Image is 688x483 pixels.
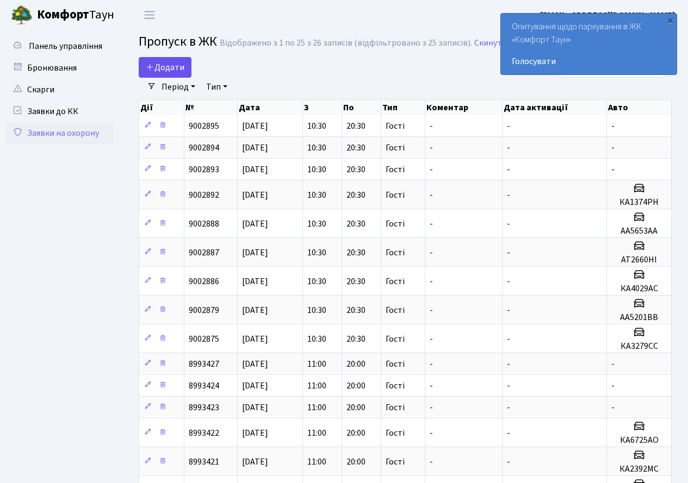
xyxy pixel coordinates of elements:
[430,380,433,392] span: -
[507,456,510,468] span: -
[430,333,433,345] span: -
[5,35,114,57] a: Панель управління
[307,247,326,259] span: 10:30
[430,358,433,370] span: -
[5,122,114,144] a: Заявки на охорону
[139,57,191,78] a: Додати
[512,55,666,68] a: Голосувати
[386,143,405,152] span: Гості
[242,120,268,132] span: [DATE]
[386,219,405,228] span: Гості
[386,360,405,368] span: Гості
[507,380,510,392] span: -
[611,402,615,413] span: -
[5,79,114,101] a: Скарги
[611,341,667,352] h5: КА3279СС
[346,380,365,392] span: 20:00
[346,218,365,230] span: 20:30
[342,100,381,115] th: По
[607,100,672,115] th: Авто
[386,165,405,174] span: Гості
[346,304,365,316] span: 20:30
[386,277,405,286] span: Гості
[507,120,510,132] span: -
[507,427,510,439] span: -
[189,402,219,413] span: 8993423
[507,164,510,175] span: -
[386,381,405,390] span: Гості
[189,456,219,468] span: 8993421
[611,142,615,154] span: -
[189,427,219,439] span: 8993422
[220,38,472,48] div: Відображено з 1 по 25 з 26 записів (відфільтровано з 25 записів).
[430,164,433,175] span: -
[474,38,507,48] a: Скинути
[189,218,219,230] span: 9002888
[139,100,184,115] th: Дії
[611,120,615,132] span: -
[307,142,326,154] span: 10:30
[611,197,667,208] h5: КА1374РН
[611,255,667,265] h5: АТ2660HI
[386,248,405,257] span: Гості
[386,403,405,412] span: Гості
[346,275,365,287] span: 20:30
[139,32,217,51] span: Пропуск в ЖК
[307,402,326,413] span: 11:00
[386,306,405,315] span: Гості
[189,333,219,345] span: 9002875
[242,247,268,259] span: [DATE]
[386,191,405,199] span: Гості
[346,120,365,132] span: 20:30
[507,304,510,316] span: -
[430,304,433,316] span: -
[501,14,677,74] div: Опитування щодо паркування в ЖК «Комфорт Таун»
[189,304,219,316] span: 9002879
[425,100,503,115] th: Коментар
[346,427,365,439] span: 20:00
[202,78,232,96] a: Тип
[307,456,326,468] span: 11:00
[381,100,425,115] th: Тип
[386,457,405,466] span: Гості
[189,189,219,201] span: 9002892
[37,6,89,23] b: Комфорт
[507,358,510,370] span: -
[307,427,326,439] span: 11:00
[346,358,365,370] span: 20:00
[386,122,405,130] span: Гості
[189,247,219,259] span: 9002887
[386,335,405,343] span: Гості
[242,456,268,468] span: [DATE]
[503,100,607,115] th: Дата активації
[611,358,615,370] span: -
[29,40,102,52] span: Панель управління
[307,358,326,370] span: 11:00
[430,142,433,154] span: -
[238,100,303,115] th: Дата
[430,218,433,230] span: -
[507,142,510,154] span: -
[430,247,433,259] span: -
[611,380,615,392] span: -
[507,333,510,345] span: -
[346,142,365,154] span: 20:30
[242,164,268,175] span: [DATE]
[346,189,365,201] span: 20:30
[303,100,342,115] th: З
[611,226,667,236] h5: АА5653АА
[430,120,433,132] span: -
[430,275,433,287] span: -
[242,333,268,345] span: [DATE]
[307,218,326,230] span: 10:30
[189,380,219,392] span: 8993424
[242,218,268,230] span: [DATE]
[184,100,238,115] th: №
[242,275,268,287] span: [DATE]
[611,284,667,294] h5: КА4029АС
[307,189,326,201] span: 10:30
[307,120,326,132] span: 10:30
[307,333,326,345] span: 10:30
[665,15,675,26] div: ×
[346,247,365,259] span: 20:30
